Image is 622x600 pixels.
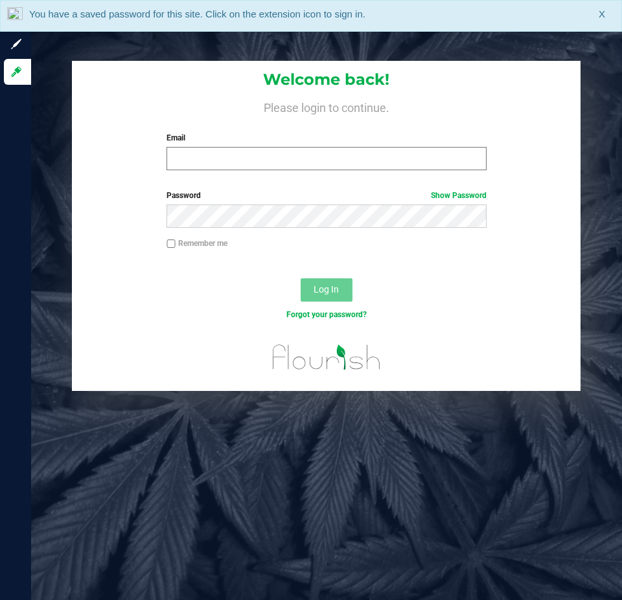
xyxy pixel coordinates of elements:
img: notLoggedInIcon.png [7,7,23,25]
input: Remember me [167,239,176,249]
span: You have a saved password for this site. Click on the extension icon to sign in. [29,8,365,19]
span: Log In [314,284,339,294]
h4: Please login to continue. [72,98,581,114]
inline-svg: Sign up [10,38,23,50]
img: flourish_logo.svg [263,334,390,381]
h1: Welcome back! [72,71,581,88]
inline-svg: Log in [10,65,23,78]
span: X [599,7,605,22]
a: Forgot your password? [286,310,367,319]
a: Show Password [431,191,487,200]
span: Password [167,191,201,200]
label: Email [167,132,486,144]
button: Log In [301,278,352,302]
label: Remember me [167,238,227,249]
